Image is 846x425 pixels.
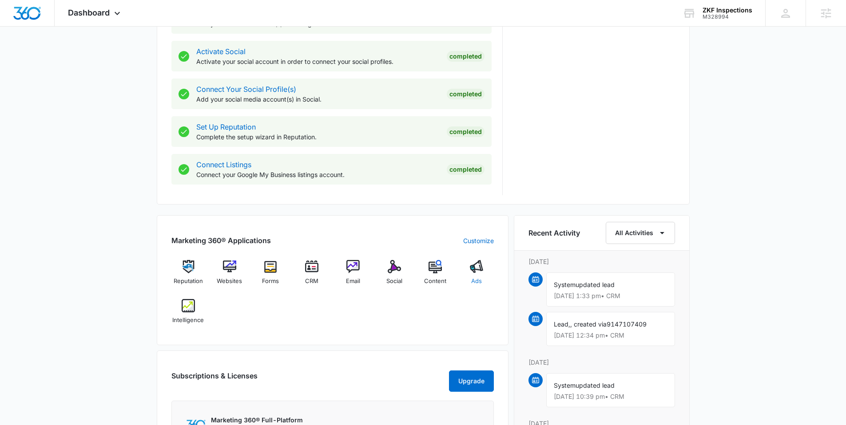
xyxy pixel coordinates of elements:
a: Connect Listings [196,160,251,169]
div: Completed [447,126,485,137]
div: Completed [447,164,485,175]
p: Complete the setup wizard in Reputation. [196,132,440,142]
span: Websites [217,277,242,286]
div: Completed [447,51,485,62]
a: Email [336,260,370,292]
span: Reputation [174,277,203,286]
span: Forms [262,277,279,286]
a: Social [377,260,411,292]
span: updated lead [576,382,615,389]
h6: Recent Activity [528,228,580,238]
span: updated lead [576,281,615,288]
a: Forms [254,260,288,292]
button: All Activities [606,222,675,244]
p: Marketing 360® Full-Platform [211,415,321,425]
span: System [554,382,576,389]
button: Upgrade [449,370,494,392]
span: CRM [305,277,318,286]
div: account id [703,14,752,20]
a: Ads [460,260,494,292]
a: Websites [212,260,246,292]
a: Customize [463,236,494,245]
a: Set Up Reputation [196,122,256,131]
span: Intelligence [172,316,204,325]
a: Connect Your Social Profile(s) [196,85,296,94]
h2: Marketing 360® Applications [171,235,271,246]
span: Content [424,277,446,286]
h2: Subscriptions & Licenses [171,370,258,388]
p: Activate your social account in order to connect your social profiles. [196,57,440,66]
p: Add your social media account(s) in Social. [196,94,440,104]
a: CRM [295,260,329,292]
span: Social [386,277,402,286]
span: Email [346,277,360,286]
span: 9147107409 [607,320,647,328]
p: [DATE] [528,358,675,367]
span: Ads [471,277,482,286]
a: Reputation [171,260,206,292]
a: Activate Social [196,47,246,56]
div: account name [703,7,752,14]
p: [DATE] 1:33 pm • CRM [554,293,667,299]
span: Dashboard [68,8,110,17]
p: [DATE] [528,257,675,266]
div: Completed [447,89,485,99]
p: [DATE] 10:39 pm • CRM [554,394,667,400]
span: Lead, [554,320,570,328]
p: Connect your Google My Business listings account. [196,170,440,179]
span: , created via [570,320,607,328]
span: System [554,281,576,288]
a: Content [418,260,453,292]
a: Intelligence [171,299,206,331]
p: [DATE] 12:34 pm • CRM [554,332,667,338]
